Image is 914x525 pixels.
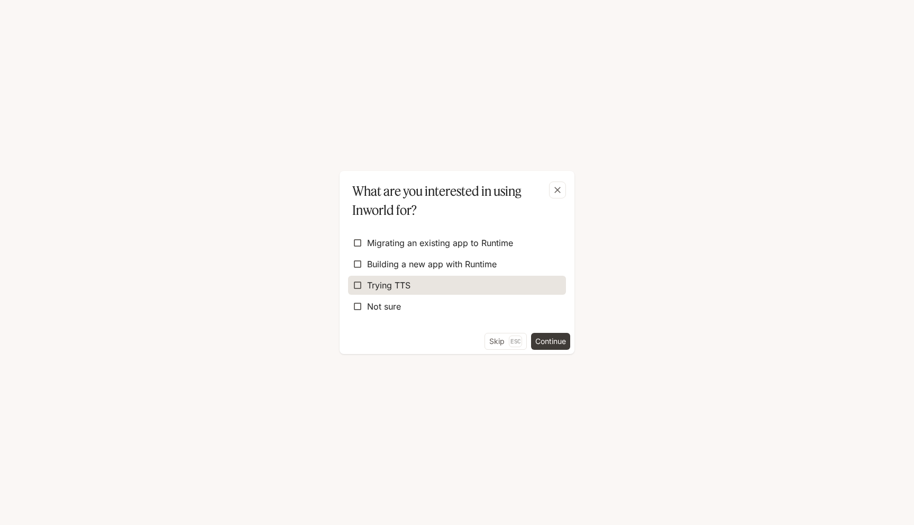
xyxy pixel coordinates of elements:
span: Trying TTS [367,279,410,292]
p: What are you interested in using Inworld for? [352,182,557,220]
p: Esc [509,336,522,347]
span: Building a new app with Runtime [367,258,497,270]
button: SkipEsc [485,333,527,350]
span: Not sure [367,300,401,313]
button: Continue [531,333,570,350]
span: Migrating an existing app to Runtime [367,237,513,249]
